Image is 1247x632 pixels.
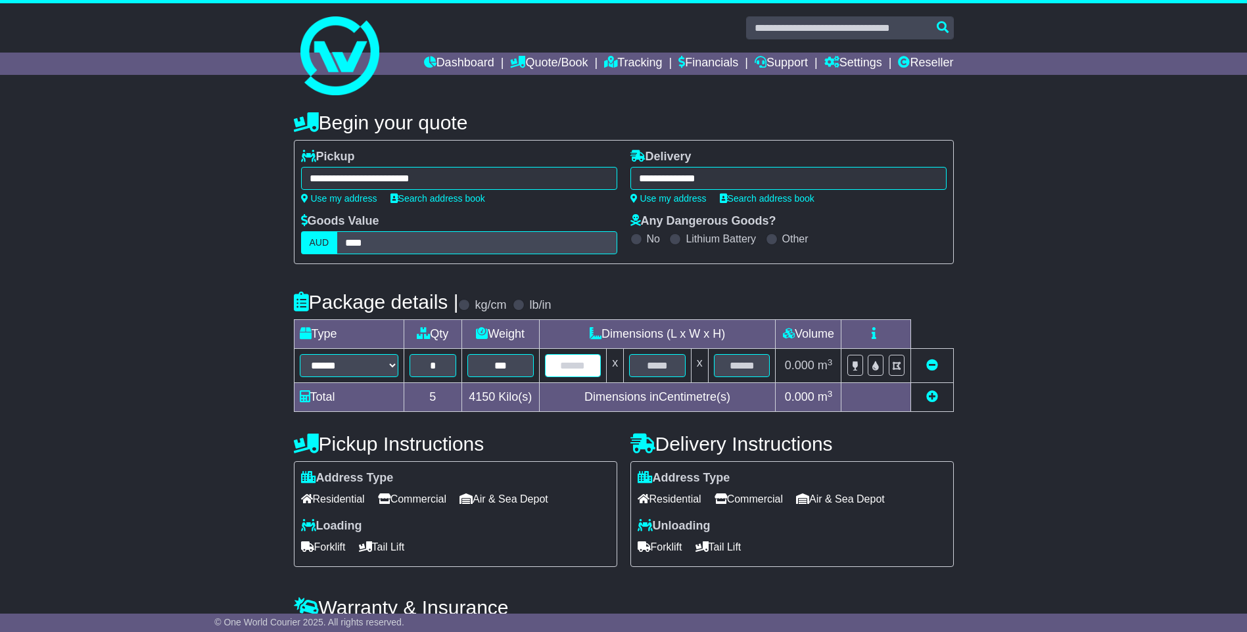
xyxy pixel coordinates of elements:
[539,320,776,349] td: Dimensions (L x W x H)
[294,433,617,455] h4: Pickup Instructions
[607,349,624,383] td: x
[785,390,814,403] span: 0.000
[301,519,362,533] label: Loading
[294,112,954,133] h4: Begin your quote
[898,53,953,75] a: Reseller
[638,471,730,485] label: Address Type
[510,53,588,75] a: Quote/Book
[796,489,885,509] span: Air & Sea Depot
[461,383,539,412] td: Kilo(s)
[390,193,485,204] a: Search address book
[686,233,756,245] label: Lithium Battery
[301,193,377,204] a: Use my address
[720,193,814,204] a: Search address book
[926,390,938,403] a: Add new item
[475,298,506,313] label: kg/cm
[214,617,404,627] span: © One World Courier 2025. All rights reserved.
[828,357,833,367] sup: 3
[461,320,539,349] td: Weight
[301,537,346,557] span: Forklift
[926,359,938,372] a: Remove this item
[294,291,459,313] h4: Package details |
[301,214,379,229] label: Goods Value
[691,349,708,383] td: x
[404,383,461,412] td: 5
[678,53,738,75] a: Financials
[824,53,882,75] a: Settings
[294,320,404,349] td: Type
[404,320,461,349] td: Qty
[604,53,662,75] a: Tracking
[647,233,660,245] label: No
[695,537,741,557] span: Tail Lift
[301,489,365,509] span: Residential
[630,214,776,229] label: Any Dangerous Goods?
[469,390,495,403] span: 4150
[755,53,808,75] a: Support
[424,53,494,75] a: Dashboard
[294,383,404,412] td: Total
[529,298,551,313] label: lb/in
[459,489,548,509] span: Air & Sea Depot
[539,383,776,412] td: Dimensions in Centimetre(s)
[638,489,701,509] span: Residential
[301,471,394,485] label: Address Type
[294,597,954,618] h4: Warranty & Insurance
[785,359,814,372] span: 0.000
[776,320,841,349] td: Volume
[630,193,707,204] a: Use my address
[378,489,446,509] span: Commercial
[630,150,692,164] label: Delivery
[828,389,833,399] sup: 3
[638,519,711,533] label: Unloading
[630,433,954,455] h4: Delivery Instructions
[782,233,809,245] label: Other
[301,231,338,254] label: AUD
[301,150,355,164] label: Pickup
[818,359,833,372] span: m
[818,390,833,403] span: m
[715,489,783,509] span: Commercial
[638,537,682,557] span: Forklift
[359,537,405,557] span: Tail Lift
